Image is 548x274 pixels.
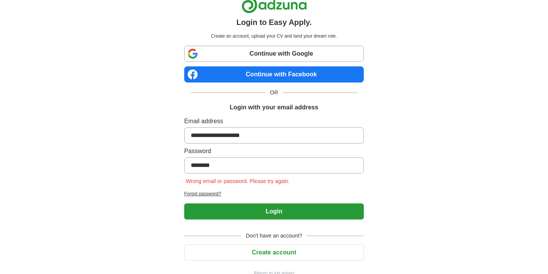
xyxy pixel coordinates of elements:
[184,244,364,261] button: Create account
[184,249,364,256] a: Create account
[237,17,312,28] h1: Login to Easy Apply.
[184,46,364,62] a: Continue with Google
[184,66,364,83] a: Continue with Facebook
[186,33,362,40] p: Create an account, upload your CV and land your dream role.
[230,103,318,112] h1: Login with your email address
[184,190,364,197] a: Forgot password?
[265,89,283,97] span: OR
[184,203,364,220] button: Login
[184,147,364,156] label: Password
[241,232,307,240] span: Don't have an account?
[184,178,291,184] span: Wrong email or password. Please try again.
[184,117,364,126] label: Email address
